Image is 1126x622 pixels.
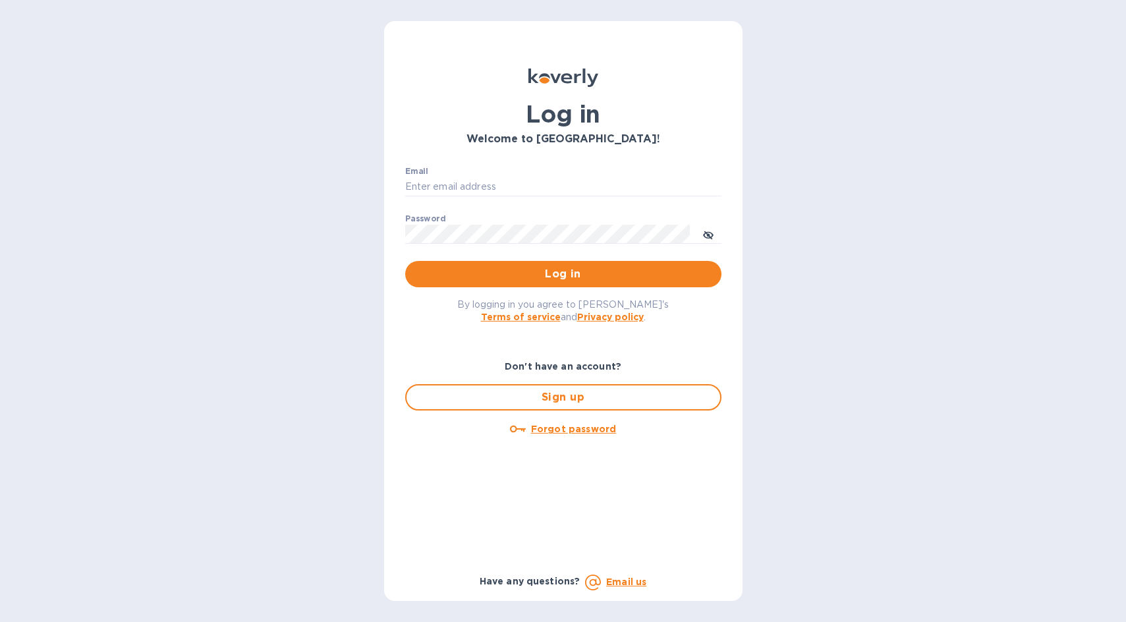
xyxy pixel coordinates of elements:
u: Forgot password [531,424,616,434]
label: Password [405,215,445,223]
button: toggle password visibility [695,221,721,247]
span: Sign up [417,389,710,405]
h1: Log in [405,100,721,128]
span: Log in [416,266,711,282]
a: Terms of service [481,312,561,322]
h3: Welcome to [GEOGRAPHIC_DATA]! [405,133,721,146]
img: Koverly [528,69,598,87]
input: Enter email address [405,177,721,197]
a: Privacy policy [577,312,644,322]
b: Don't have an account? [505,361,621,372]
button: Log in [405,261,721,287]
b: Have any questions? [480,576,580,586]
a: Email us [606,577,646,587]
button: Sign up [405,384,721,410]
label: Email [405,167,428,175]
span: By logging in you agree to [PERSON_NAME]'s and . [457,299,669,322]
